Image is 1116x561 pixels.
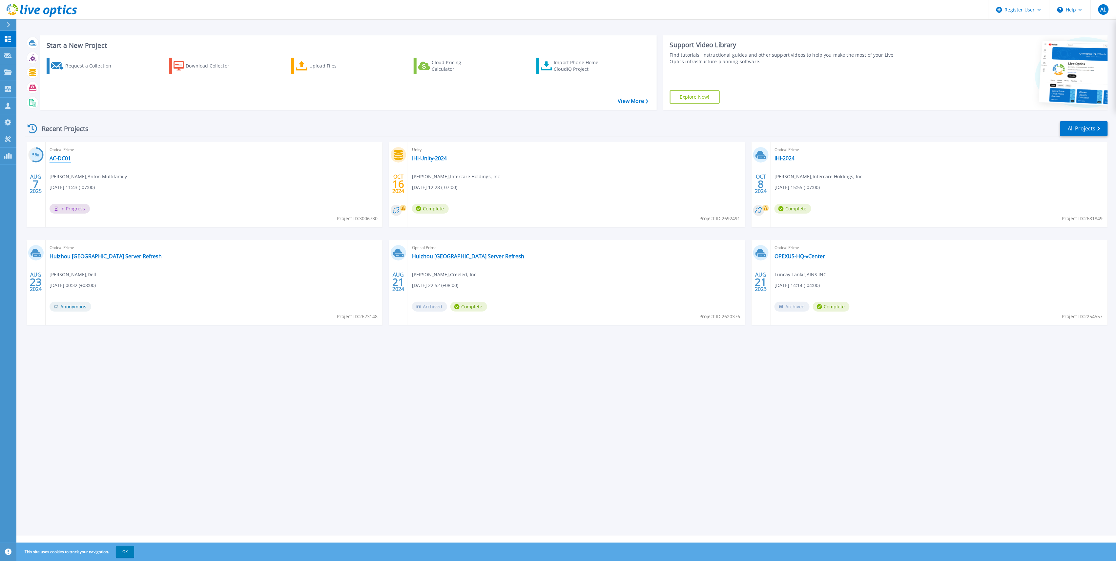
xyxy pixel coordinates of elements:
[412,253,524,260] a: Huizhou [GEOGRAPHIC_DATA] Server Refresh
[699,215,740,222] span: Project ID: 2692491
[186,59,238,72] div: Download Collector
[291,58,364,74] a: Upload Files
[775,184,820,191] span: [DATE] 15:55 (-07:00)
[412,271,478,278] span: [PERSON_NAME] , Creeled, Inc.
[25,121,97,137] div: Recent Projects
[699,313,740,320] span: Project ID: 2620376
[554,59,605,72] div: Import Phone Home CloudIQ Project
[755,270,767,294] div: AUG 2023
[412,155,447,162] a: IHI-Unity-2024
[1060,121,1108,136] a: All Projects
[18,546,134,558] span: This site uses cookies to track your navigation.
[813,302,850,312] span: Complete
[775,173,862,180] span: [PERSON_NAME] , Intercare Holdings, Inc
[412,244,741,251] span: Optical Prime
[670,52,902,65] div: Find tutorials, instructional guides and other support videos to help you make the most of your L...
[775,271,826,278] span: Tuncay Tankir , AINS INC
[758,181,764,187] span: 8
[50,155,71,162] a: AC-DC01
[775,282,820,289] span: [DATE] 14:14 (-04:00)
[1062,313,1103,320] span: Project ID: 2254557
[47,42,648,49] h3: Start a New Project
[432,59,484,72] div: Cloud Pricing Calculator
[775,253,825,260] a: OPEXUS-HQ-vCenter
[618,98,649,104] a: View More
[775,204,811,214] span: Complete
[412,302,447,312] span: Archived
[337,313,378,320] span: Project ID: 2623148
[337,215,378,222] span: Project ID: 3006730
[670,90,720,104] a: Explore Now!
[393,181,404,187] span: 16
[755,172,767,196] div: OCT 2024
[50,146,379,153] span: Optical Prime
[169,58,242,74] a: Download Collector
[37,153,39,157] span: %
[450,302,487,312] span: Complete
[775,302,810,312] span: Archived
[412,173,500,180] span: [PERSON_NAME] , Intercare Holdings, Inc
[30,172,42,196] div: AUG 2025
[392,172,405,196] div: OCT 2024
[50,173,127,180] span: [PERSON_NAME] , Anton Multifamily
[412,282,458,289] span: [DATE] 22:52 (+08:00)
[47,58,120,74] a: Request a Collection
[30,270,42,294] div: AUG 2024
[1100,7,1106,12] span: AL
[30,279,42,285] span: 23
[414,58,487,74] a: Cloud Pricing Calculator
[28,151,44,159] h3: 58
[1062,215,1103,222] span: Project ID: 2681849
[116,546,134,558] button: OK
[775,155,795,162] a: IHI-2024
[33,181,39,187] span: 7
[412,146,741,153] span: Unity
[50,271,96,278] span: [PERSON_NAME] , Dell
[65,59,118,72] div: Request a Collection
[50,253,162,260] a: Huizhou [GEOGRAPHIC_DATA] Server Refresh
[775,146,1104,153] span: Optical Prime
[670,41,902,49] div: Support Video Library
[50,244,379,251] span: Optical Prime
[775,244,1104,251] span: Optical Prime
[309,59,362,72] div: Upload Files
[755,279,767,285] span: 21
[393,279,404,285] span: 21
[392,270,405,294] div: AUG 2024
[50,204,90,214] span: In Progress
[412,204,449,214] span: Complete
[50,184,95,191] span: [DATE] 11:43 (-07:00)
[412,184,457,191] span: [DATE] 12:28 (-07:00)
[50,282,96,289] span: [DATE] 00:32 (+08:00)
[50,302,91,312] span: Anonymous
